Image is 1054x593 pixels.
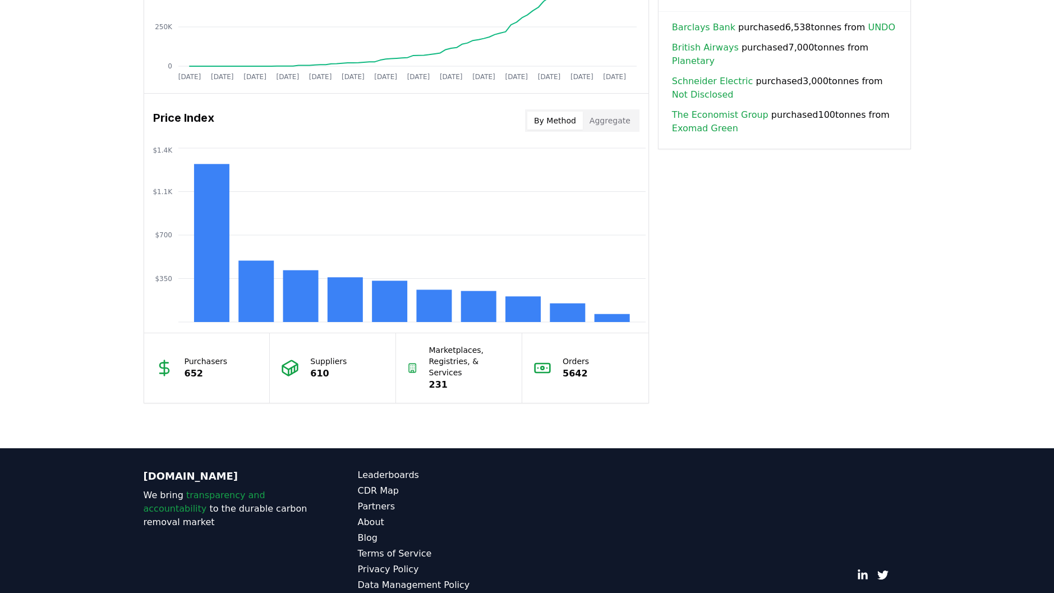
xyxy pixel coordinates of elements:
[144,490,265,514] span: transparency and accountability
[672,88,734,102] a: Not Disclosed
[672,75,753,88] a: Schneider Electric
[672,54,715,68] a: Planetary
[155,231,172,239] tspan: $700
[429,344,511,378] p: Marketplaces, Registries, & Services
[439,73,462,81] tspan: [DATE]
[276,73,299,81] tspan: [DATE]
[243,73,266,81] tspan: [DATE]
[144,489,313,529] p: We bring to the durable carbon removal market
[429,378,511,392] p: 231
[185,356,228,367] p: Purchasers
[868,21,895,34] a: UNDO
[358,468,527,482] a: Leaderboards
[563,367,589,380] p: 5642
[672,108,768,122] a: The Economist Group
[563,356,589,367] p: Orders
[672,75,897,102] span: purchased 3,000 tonnes from
[672,41,739,54] a: British Airways
[374,73,397,81] tspan: [DATE]
[583,112,637,130] button: Aggregate
[309,73,332,81] tspan: [DATE]
[155,23,173,31] tspan: 250K
[472,73,495,81] tspan: [DATE]
[358,500,527,513] a: Partners
[358,516,527,529] a: About
[407,73,430,81] tspan: [DATE]
[310,356,347,367] p: Suppliers
[505,73,528,81] tspan: [DATE]
[603,73,626,81] tspan: [DATE]
[168,62,172,70] tspan: 0
[358,484,527,498] a: CDR Map
[342,73,365,81] tspan: [DATE]
[153,188,173,196] tspan: $1.1K
[877,569,889,581] a: Twitter
[153,146,173,154] tspan: $1.4K
[310,367,347,380] p: 610
[672,21,735,34] a: Barclays Bank
[155,275,172,283] tspan: $350
[178,73,201,81] tspan: [DATE]
[672,108,897,135] span: purchased 100 tonnes from
[672,41,897,68] span: purchased 7,000 tonnes from
[527,112,583,130] button: By Method
[358,547,527,560] a: Terms of Service
[144,468,313,484] p: [DOMAIN_NAME]
[570,73,593,81] tspan: [DATE]
[537,73,560,81] tspan: [DATE]
[358,578,527,592] a: Data Management Policy
[358,563,527,576] a: Privacy Policy
[672,122,738,135] a: Exomad Green
[857,569,868,581] a: LinkedIn
[358,531,527,545] a: Blog
[153,109,214,132] h3: Price Index
[210,73,233,81] tspan: [DATE]
[185,367,228,380] p: 652
[672,21,895,34] span: purchased 6,538 tonnes from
